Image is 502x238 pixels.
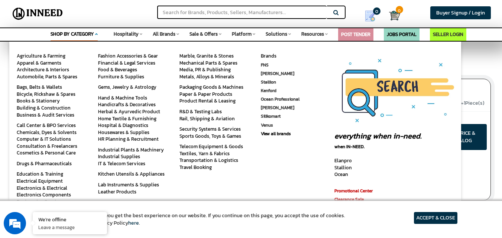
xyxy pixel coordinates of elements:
em: Driven by SalesIQ [58,151,94,156]
img: Show My Quotes [365,10,376,22]
span: Hospitality [114,30,139,38]
span: Sale & Offers [190,30,218,38]
a: Cart 0 [389,7,394,24]
span: 1 [464,99,465,107]
span: Buyer Signup / Login [436,9,485,17]
span: We are offline. Please leave us a message. [16,72,130,147]
span: Platform [232,30,252,38]
p: Leave a message [38,224,101,231]
a: POST TENDER [341,31,370,38]
a: JOBS PORTAL [387,31,417,38]
input: Search for Brands, Products, Sellers, Manufacturers... [157,6,327,19]
textarea: Type your message and click 'Submit' [4,159,142,185]
span: 0 [373,7,380,15]
div: Space [51,38,98,42]
img: salesiqlogo_leal7QplfZFryJ6FIlVepeu7OftD7mt8q6exU6-34PB8prfIgodN67KcxXM9Y7JQ_.png [51,151,56,156]
a: my Quotes 0 [356,7,389,25]
img: logo_Zg8I0qSkbAqR2WFHt3p6CTuqpyXMFPubPcD2OT02zFN43Cy9FUNNG3NEPhM_Q1qe_.png [13,45,31,49]
span: 0 [396,6,403,13]
div: Leave a message [39,42,125,51]
em: Submit [109,185,135,195]
div: We're offline [38,216,101,223]
a: here [128,219,139,227]
a: Buyer Signup / Login [430,6,491,19]
a: SELLER LOGIN [433,31,463,38]
img: Inneed.Market [10,4,65,23]
div: Minimize live chat window [122,4,140,22]
img: Cart [389,10,400,21]
span: Resources [301,30,324,38]
article: ACCEPT & CLOSE [414,212,457,224]
span: SHOP BY CATEGORY [51,30,94,38]
span: Solutions [266,30,287,38]
article: We use cookies to ensure you get the best experience on our website. If you continue on this page... [45,212,345,227]
span: All Brands [153,30,175,38]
